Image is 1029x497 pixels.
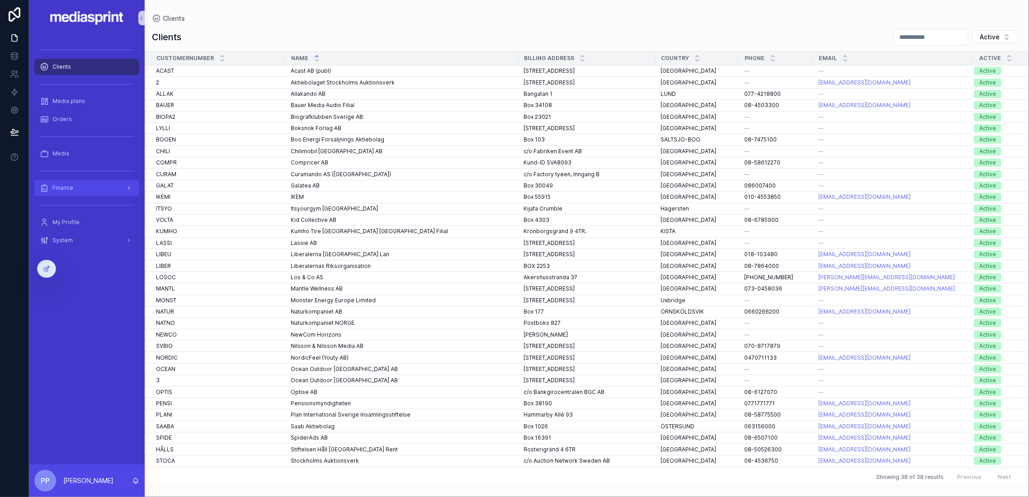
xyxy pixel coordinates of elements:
span: 08-7475100 [744,136,777,143]
span: Media [52,150,69,157]
span: 08-58612270 [744,159,780,166]
span: -- [818,90,824,98]
span: Kid Collective AB [291,216,336,224]
a: -- [744,148,807,155]
a: BIOPA2 [156,113,280,121]
a: Kronborgsgränd 9 4TR. [524,228,650,235]
div: Active [979,147,996,155]
span: 010-4553850 [744,193,781,201]
a: [GEOGRAPHIC_DATA] [661,102,733,109]
a: -- [744,228,807,235]
span: LASSI [156,239,172,247]
span: LUND [661,90,676,98]
a: Box 103 [524,136,650,143]
a: Box 30049 [524,182,650,189]
a: 08-7864000 [744,263,807,270]
a: Clients [34,59,139,75]
span: [STREET_ADDRESS] [524,79,575,86]
a: [EMAIL_ADDRESS][DOMAIN_NAME] [818,193,911,201]
a: Box 55915 [524,193,650,201]
span: -- [744,148,750,155]
span: Kijafa Crumble [524,205,562,212]
span: [GEOGRAPHIC_DATA] [661,102,716,109]
a: -- [818,182,968,189]
a: -- [818,228,968,235]
a: Kund-ID SVA8093 [524,159,650,166]
a: -- [818,205,968,212]
span: Biografklubben Sverige AB [291,113,363,121]
a: [EMAIL_ADDRESS][DOMAIN_NAME] [818,102,968,109]
span: [STREET_ADDRESS] [524,285,575,292]
a: -- [818,216,968,224]
a: [EMAIL_ADDRESS][DOMAIN_NAME] [818,263,911,270]
a: LUND [661,90,733,98]
span: Box 23021 [524,113,551,121]
div: Active [979,262,996,270]
a: [GEOGRAPHIC_DATA] [661,193,733,201]
a: 2 [156,79,280,86]
a: BOOEN [156,136,280,143]
span: -- [818,67,824,75]
a: -- [818,148,968,155]
a: c/o Fabriken Event AB [524,148,650,155]
div: Active [979,239,996,247]
span: Box 34108 [524,102,552,109]
a: Box 4303 [524,216,650,224]
a: [GEOGRAPHIC_DATA] [661,125,733,132]
a: Allakando AB [291,90,513,98]
span: [GEOGRAPHIC_DATA] [661,148,716,155]
span: LOSOC [156,274,176,281]
span: Aktiebolaget Stockholms Auktionsverk [291,79,395,86]
a: [GEOGRAPHIC_DATA] [661,285,733,292]
a: [GEOGRAPHIC_DATA] [661,148,733,155]
span: -- [744,125,750,132]
a: Akershusstranda 37 [524,274,650,281]
a: -- [818,90,968,98]
span: [GEOGRAPHIC_DATA] [661,263,716,270]
span: ACAST [156,67,174,75]
span: KISTA [661,228,675,235]
a: Box 23021 [524,113,650,121]
a: 073-0458036 [744,285,807,292]
span: Media plans [52,98,85,105]
div: Active [979,67,996,75]
a: [GEOGRAPHIC_DATA] [661,113,733,121]
span: [GEOGRAPHIC_DATA] [661,171,716,178]
a: Kijafa Crumble [524,205,650,212]
span: [GEOGRAPHIC_DATA] [661,159,716,166]
span: -- [818,136,824,143]
span: Itsyourgym [GEOGRAPHIC_DATA] [291,205,378,212]
span: Kumho Tire [GEOGRAPHIC_DATA] [GEOGRAPHIC_DATA] Filial [291,228,448,235]
span: c/o Factory tyøen, Inngang B [524,171,599,178]
a: -- [744,171,807,178]
span: Hägersten [661,205,689,212]
a: 08-58612270 [744,159,807,166]
a: SALTSJÖ-BOO [661,136,733,143]
span: 2 [156,79,159,86]
span: 073-0458036 [744,285,782,292]
a: -- [818,171,968,178]
span: 08-7864000 [744,263,779,270]
span: Kronborgsgränd 9 4TR. [524,228,586,235]
div: Active [979,193,996,201]
a: -- [818,239,968,247]
span: Box 103 [524,136,545,143]
a: Itsyourgym [GEOGRAPHIC_DATA] [291,205,513,212]
span: [GEOGRAPHIC_DATA] [661,67,716,75]
span: Box 55915 [524,193,551,201]
a: Biografklubben Sverige AB [291,113,513,121]
a: [EMAIL_ADDRESS][DOMAIN_NAME] [818,251,968,258]
a: LIBER [156,263,280,270]
a: 086007400 [744,182,807,189]
span: ALLAK [156,90,174,98]
a: -- [744,67,807,75]
span: Liberalernas Riksorganisation [291,263,371,270]
a: 08-6785900 [744,216,807,224]
img: App logo [50,11,124,25]
span: Mantle Wellness AB [291,285,343,292]
span: Curamando AS ([GEOGRAPHIC_DATA]) [291,171,391,178]
a: My Profile [34,214,139,230]
span: -- [744,67,750,75]
div: Active [979,79,996,87]
span: IKEM [291,193,304,201]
